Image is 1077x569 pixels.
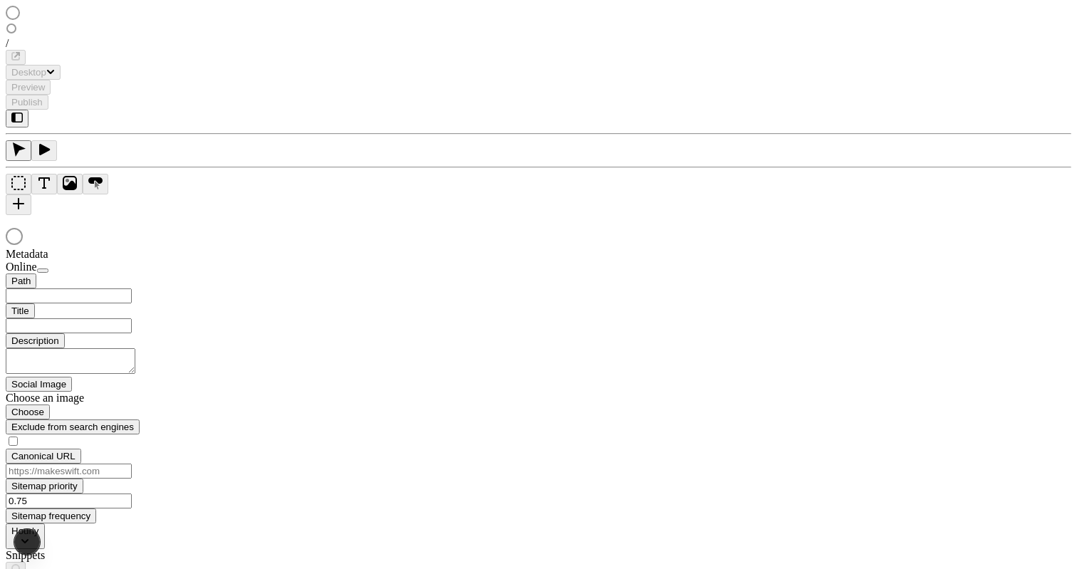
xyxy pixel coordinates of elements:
button: Exclude from search engines [6,419,140,434]
button: Description [6,333,65,348]
div: Choose an image [6,392,177,404]
div: Snippets [6,549,177,562]
span: Desktop [11,67,46,78]
button: Image [57,174,83,194]
button: Sitemap priority [6,479,83,494]
span: Preview [11,82,45,93]
span: Publish [11,97,43,108]
span: Online [6,261,37,273]
button: Hourly [6,523,45,549]
button: Box [6,174,31,194]
button: Preview [6,80,51,95]
button: Choose [6,404,50,419]
button: Title [6,303,35,318]
button: Social Image [6,377,72,392]
button: Button [83,174,108,194]
span: Hourly [11,526,39,536]
span: Choose [11,407,44,417]
button: Sitemap frequency [6,508,96,523]
input: https://makeswift.com [6,464,132,479]
button: Path [6,273,36,288]
button: Canonical URL [6,449,81,464]
div: Metadata [6,248,177,261]
div: / [6,37,1071,50]
button: Publish [6,95,48,110]
button: Text [31,174,57,194]
button: Desktop [6,65,61,80]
